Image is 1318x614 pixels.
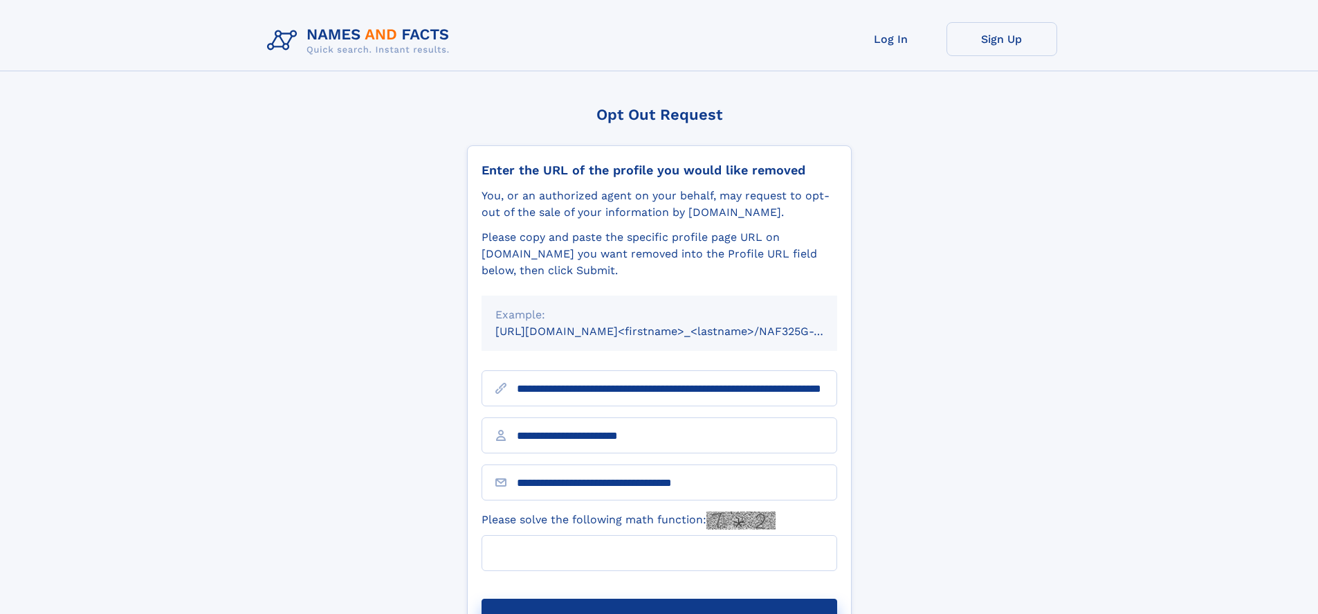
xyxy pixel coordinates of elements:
div: Opt Out Request [467,106,852,123]
img: Logo Names and Facts [262,22,461,60]
div: Example: [495,307,823,323]
label: Please solve the following math function: [482,512,776,530]
a: Log In [836,22,946,56]
div: Enter the URL of the profile you would like removed [482,163,837,178]
a: Sign Up [946,22,1057,56]
div: You, or an authorized agent on your behalf, may request to opt-out of the sale of your informatio... [482,188,837,221]
small: [URL][DOMAIN_NAME]<firstname>_<lastname>/NAF325G-xxxxxxxx [495,325,863,338]
div: Please copy and paste the specific profile page URL on [DOMAIN_NAME] you want removed into the Pr... [482,229,837,279]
